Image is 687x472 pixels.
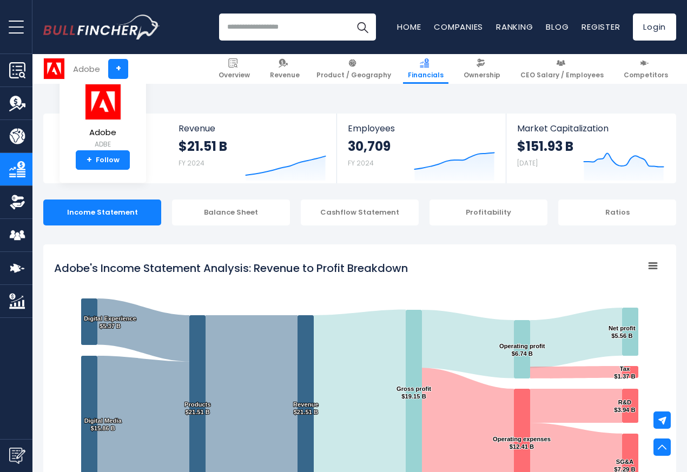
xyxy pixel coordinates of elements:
small: ADBE [84,139,122,149]
a: Employees 30,709 FY 2024 [337,114,505,183]
span: Overview [219,71,250,79]
a: Market Capitalization $151.93 B [DATE] [506,114,675,183]
a: +Follow [76,150,130,170]
div: Ratios [558,200,676,225]
img: ADBE logo [44,58,64,79]
strong: $151.93 B [517,138,573,155]
small: FY 2024 [348,158,374,168]
text: Digital Experience $5.37 B [84,315,136,329]
strong: $21.51 B [179,138,227,155]
a: + [108,59,128,79]
text: Operating profit $6.74 B [499,343,545,357]
a: Revenue $21.51 B FY 2024 [168,114,337,183]
div: Adobe [73,63,100,75]
span: Competitors [624,71,668,79]
text: Digital Media $15.86 B [84,417,122,431]
text: Gross profit $19.15 B [397,385,431,400]
div: Income Statement [43,200,161,225]
strong: + [87,155,92,165]
a: Adobe ADBE [83,83,122,151]
a: Product / Geography [312,54,396,84]
text: R&D $3.94 B [614,399,635,413]
span: Employees [348,123,494,134]
small: FY 2024 [179,158,204,168]
text: Products $21.51 B [184,401,211,415]
span: Market Capitalization [517,123,664,134]
img: Ownership [9,194,25,210]
a: Competitors [619,54,673,84]
small: [DATE] [517,158,538,168]
a: Ranking [496,21,533,32]
a: CEO Salary / Employees [516,54,609,84]
a: Home [397,21,421,32]
span: Adobe [84,128,122,137]
span: CEO Salary / Employees [520,71,604,79]
text: Operating expenses $12.41 B [493,436,551,450]
span: Revenue [179,123,326,134]
span: Financials [408,71,444,79]
div: Cashflow Statement [301,200,419,225]
a: Register [582,21,620,32]
text: Tax $1.37 B [614,365,635,380]
span: Revenue [270,71,300,79]
img: Bullfincher logo [43,15,160,39]
strong: 30,709 [348,138,391,155]
text: Revenue $21.51 B [293,401,319,415]
a: Blog [546,21,569,32]
tspan: Adobe's Income Statement Analysis: Revenue to Profit Breakdown [54,261,408,276]
a: Ownership [459,54,505,84]
button: Search [349,14,376,41]
a: Login [633,14,676,41]
span: Ownership [464,71,500,79]
div: Profitability [430,200,547,225]
span: Product / Geography [316,71,391,79]
text: Net profit $5.56 B [609,325,636,339]
a: Go to homepage [43,15,160,39]
img: ADBE logo [84,84,122,120]
a: Overview [214,54,255,84]
a: Revenue [265,54,305,84]
div: Balance Sheet [172,200,290,225]
a: Companies [434,21,483,32]
a: Financials [403,54,448,84]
